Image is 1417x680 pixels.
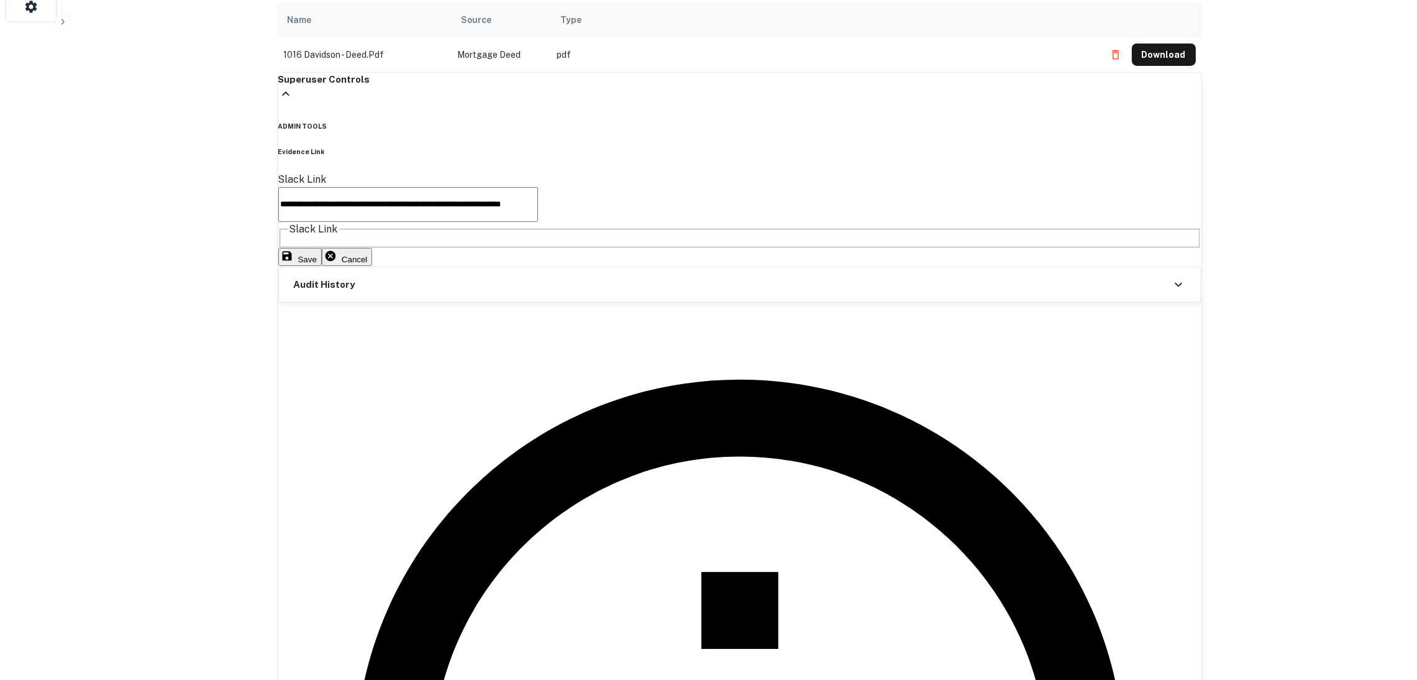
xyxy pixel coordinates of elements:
[551,37,1098,72] td: pdf
[278,37,452,72] td: 1016 davidson - deed.pdf
[322,248,373,266] button: Cancel
[462,12,492,27] div: Source
[278,2,452,37] th: Name
[289,223,338,235] span: Slack Link
[452,2,551,37] th: Source
[288,12,312,27] div: Name
[551,2,1098,37] th: Type
[1132,44,1196,66] button: Download
[278,73,1201,87] h6: Superuser Controls
[278,248,322,266] button: Save
[278,173,327,185] label: Slack Link
[1355,581,1417,640] iframe: Chat Widget
[1105,45,1127,65] button: Delete file
[278,121,1201,131] h6: ADMIN TOOLS
[294,278,355,292] h6: Audit History
[452,37,551,72] td: Mortgage Deed
[561,12,582,27] div: Type
[278,147,1201,157] h6: Evidence Link
[278,2,1202,72] div: scrollable content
